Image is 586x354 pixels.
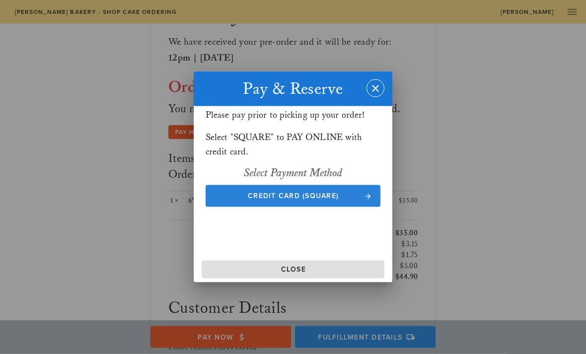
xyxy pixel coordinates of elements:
button: Credit Card (Square) [206,185,380,207]
p: Please pay prior to picking up your order! [206,108,380,123]
span: Pay & Reserve [243,79,343,99]
h2: Select Payment Method [206,165,380,181]
span: Credit Card (Square) [216,192,371,200]
button: Close [202,261,384,279]
p: Select "SQUARE" to PAY ONLINE with credit card. [206,131,380,159]
span: Close [206,265,380,274]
